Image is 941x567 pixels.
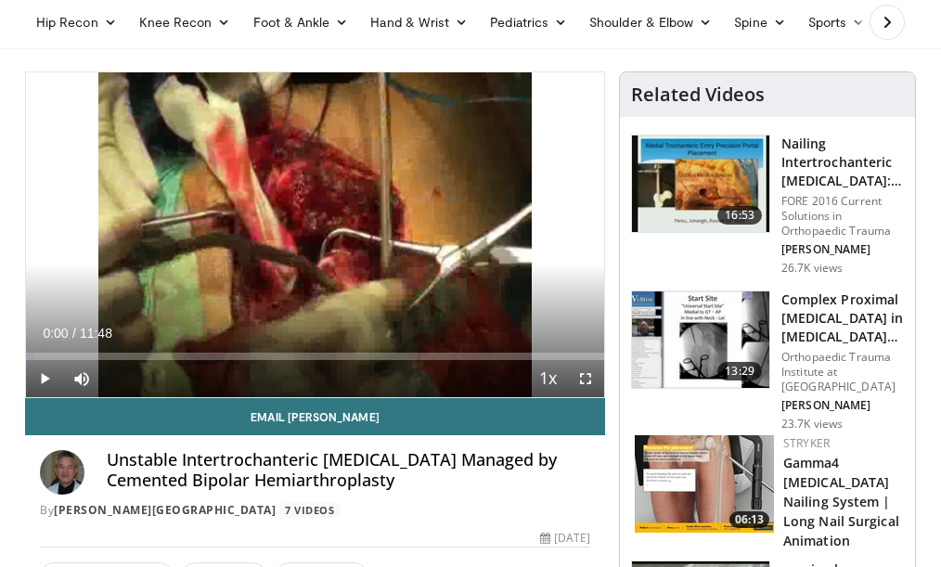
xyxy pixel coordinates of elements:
[783,454,899,549] a: Gamma4 [MEDICAL_DATA] Nailing System | Long Nail Surgical Animation
[631,135,904,276] a: 16:53 Nailing Intertrochanteric [MEDICAL_DATA]: Long or Short Nails and Technic… FORE 2016 Curren...
[781,261,843,276] p: 26.7K views
[530,360,567,397] button: Playback Rate
[242,4,360,41] a: Foot & Ankle
[25,398,605,435] a: Email [PERSON_NAME]
[63,360,100,397] button: Mute
[359,4,479,41] a: Hand & Wrist
[632,135,769,232] img: 3d67d1bf-bbcf-4214-a5ee-979f525a16cd.150x105_q85_crop-smart_upscale.jpg
[797,4,877,41] a: Sports
[279,502,341,518] a: 7 Videos
[54,502,276,518] a: [PERSON_NAME][GEOGRAPHIC_DATA]
[781,242,904,257] p: [PERSON_NAME]
[540,530,590,547] div: [DATE]
[479,4,578,41] a: Pediatrics
[578,4,723,41] a: Shoulder & Elbow
[717,362,762,380] span: 13:29
[781,194,904,238] p: FORE 2016 Current Solutions in Orthopaedic Trauma
[40,502,590,519] div: By
[40,450,84,495] img: Avatar
[43,326,68,341] span: 0:00
[72,326,76,341] span: /
[128,4,242,41] a: Knee Recon
[632,291,769,388] img: 32f9c0e8-c1c1-4c19-a84e-b8c2f56ee032.150x105_q85_crop-smart_upscale.jpg
[783,435,830,451] a: Stryker
[26,72,604,397] video-js: Video Player
[717,206,762,225] span: 16:53
[781,135,904,190] h3: Nailing Intertrochanteric [MEDICAL_DATA]: Long or Short Nails and Technic…
[635,435,774,533] img: 155d8d39-586d-417b-a344-3221a42b29c1.150x105_q85_crop-smart_upscale.jpg
[25,4,128,41] a: Hip Recon
[80,326,112,341] span: 11:48
[26,360,63,397] button: Play
[635,435,774,533] a: 06:13
[723,4,796,41] a: Spine
[631,84,765,106] h4: Related Videos
[729,511,769,528] span: 06:13
[631,290,904,432] a: 13:29 Complex Proximal [MEDICAL_DATA] in [MEDICAL_DATA] patients Orthopaedic Trauma Institute at ...
[107,450,590,490] h4: Unstable Intertrochanteric [MEDICAL_DATA] Managed by Cemented Bipolar Hemiarthroplasty
[781,417,843,432] p: 23.7K views
[781,290,904,346] h3: Complex Proximal [MEDICAL_DATA] in [MEDICAL_DATA] patients
[567,360,604,397] button: Fullscreen
[781,350,904,394] p: Orthopaedic Trauma Institute at [GEOGRAPHIC_DATA]
[26,353,604,360] div: Progress Bar
[781,398,904,413] p: [PERSON_NAME]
